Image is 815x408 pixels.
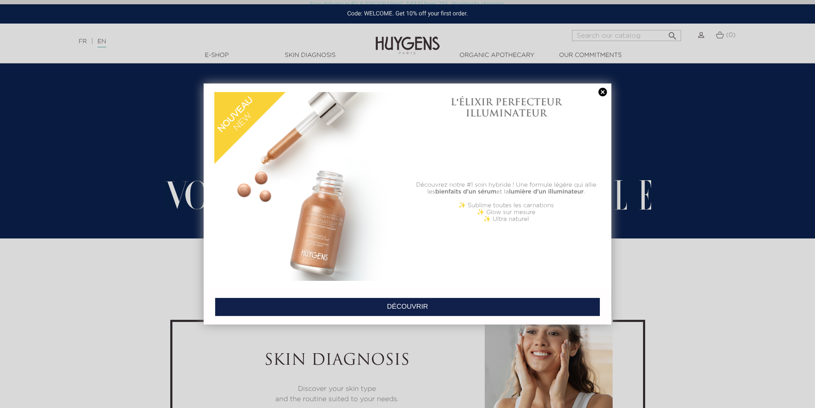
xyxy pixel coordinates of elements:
p: ✨ Glow sur mesure [412,209,601,216]
b: lumière d'un illuminateur [509,189,584,195]
h1: L'ÉLIXIR PERFECTEUR ILLUMINATEUR [412,96,601,119]
p: ✨ Ultra naturel [412,216,601,223]
b: bienfaits d'un sérum [435,189,496,195]
p: ✨ Sublime toutes les carnations [412,202,601,209]
a: DÉCOUVRIR [215,298,600,316]
p: Découvrez notre #1 soin hybride ! Une formule légère qui allie les et la . [412,182,601,195]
